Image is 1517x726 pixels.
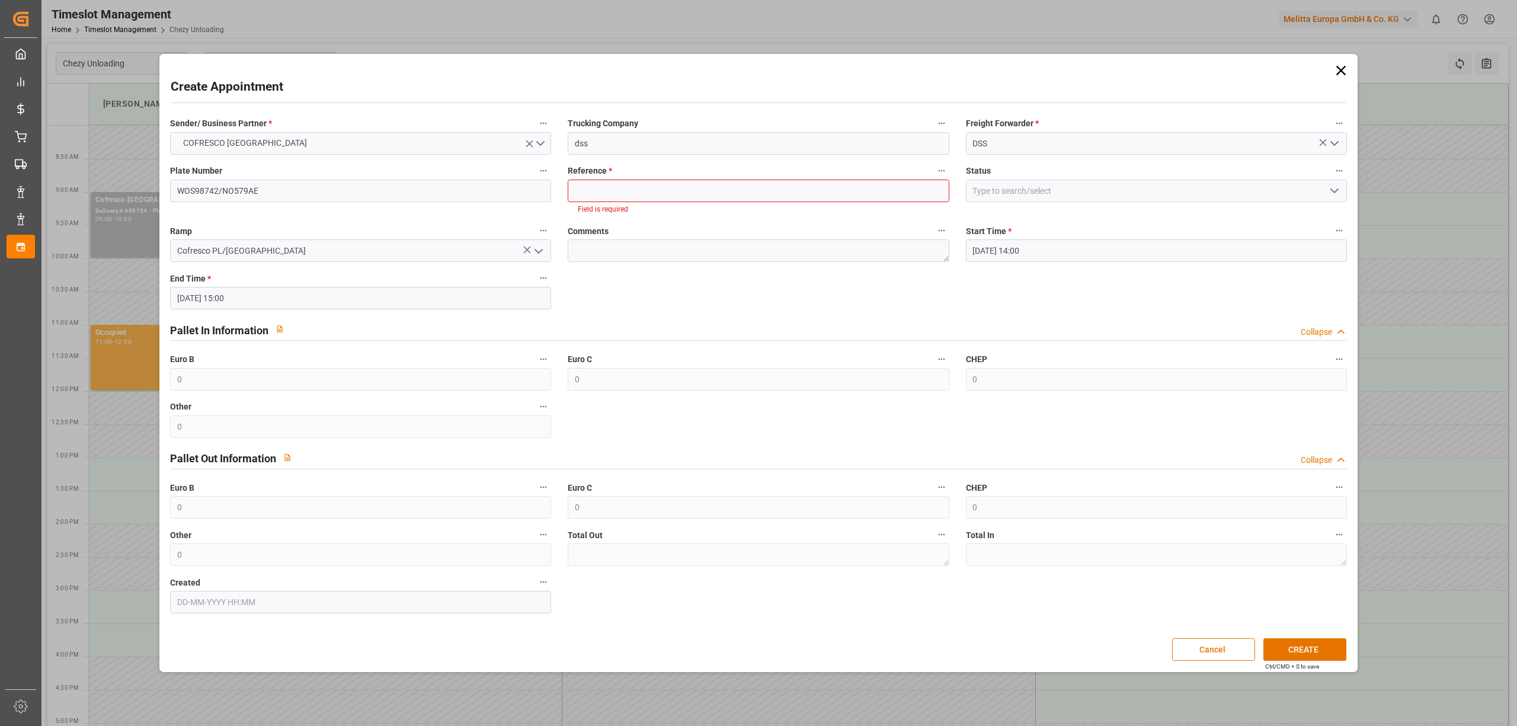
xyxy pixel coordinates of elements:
span: Sender/ Business Partner [170,117,272,130]
button: open menu [1324,182,1342,200]
button: Freight Forwarder * [1332,116,1347,131]
button: Euro C [934,351,949,367]
button: View description [268,318,291,340]
span: Status [966,165,991,177]
button: Start Time * [1332,223,1347,238]
button: Plate Number [536,163,551,178]
button: open menu [1324,135,1342,153]
button: End Time * [536,270,551,286]
button: Reference * [934,163,949,178]
span: COFRESCO [GEOGRAPHIC_DATA] [177,137,313,149]
h2: Pallet In Information [170,322,268,338]
button: Created [536,574,551,590]
span: Start Time [966,225,1012,238]
h2: Pallet Out Information [170,450,276,466]
button: Total In [1332,527,1347,542]
li: Field is required [578,204,939,215]
button: open menu [529,242,547,260]
input: Type to search/select [966,180,1347,202]
button: CHEP [1332,479,1347,495]
span: Euro C [568,482,592,494]
span: Ramp [170,225,192,238]
span: Created [170,577,200,589]
div: Collapse [1301,326,1332,338]
div: Collapse [1301,454,1332,466]
div: Ctrl/CMD + S to save [1265,662,1319,671]
span: Total In [966,529,994,542]
h2: Create Appointment [171,78,283,97]
span: Trucking Company [568,117,638,130]
button: Euro C [934,479,949,495]
button: open menu [170,132,551,155]
button: View description [276,446,299,469]
span: Plate Number [170,165,222,177]
button: CREATE [1263,638,1346,661]
button: Other [536,399,551,414]
span: CHEP [966,353,987,366]
span: Other [170,529,191,542]
span: CHEP [966,482,987,494]
span: Total Out [568,529,603,542]
input: Type to search/select [170,239,551,262]
span: Euro B [170,482,194,494]
button: Other [536,527,551,542]
input: DD-MM-YYYY HH:MM [966,239,1347,262]
input: DD-MM-YYYY HH:MM [170,591,551,613]
span: Euro C [568,353,592,366]
button: CHEP [1332,351,1347,367]
button: Euro B [536,479,551,495]
button: Comments [934,223,949,238]
span: Reference [568,165,612,177]
span: Comments [568,225,609,238]
button: Euro B [536,351,551,367]
span: Euro B [170,353,194,366]
button: Trucking Company [934,116,949,131]
span: End Time [170,273,211,285]
button: Total Out [934,527,949,542]
button: Ramp [536,223,551,238]
button: Sender/ Business Partner * [536,116,551,131]
button: Status [1332,163,1347,178]
input: DD-MM-YYYY HH:MM [170,287,551,309]
span: Freight Forwarder [966,117,1039,130]
span: Other [170,401,191,413]
button: Cancel [1172,638,1255,661]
